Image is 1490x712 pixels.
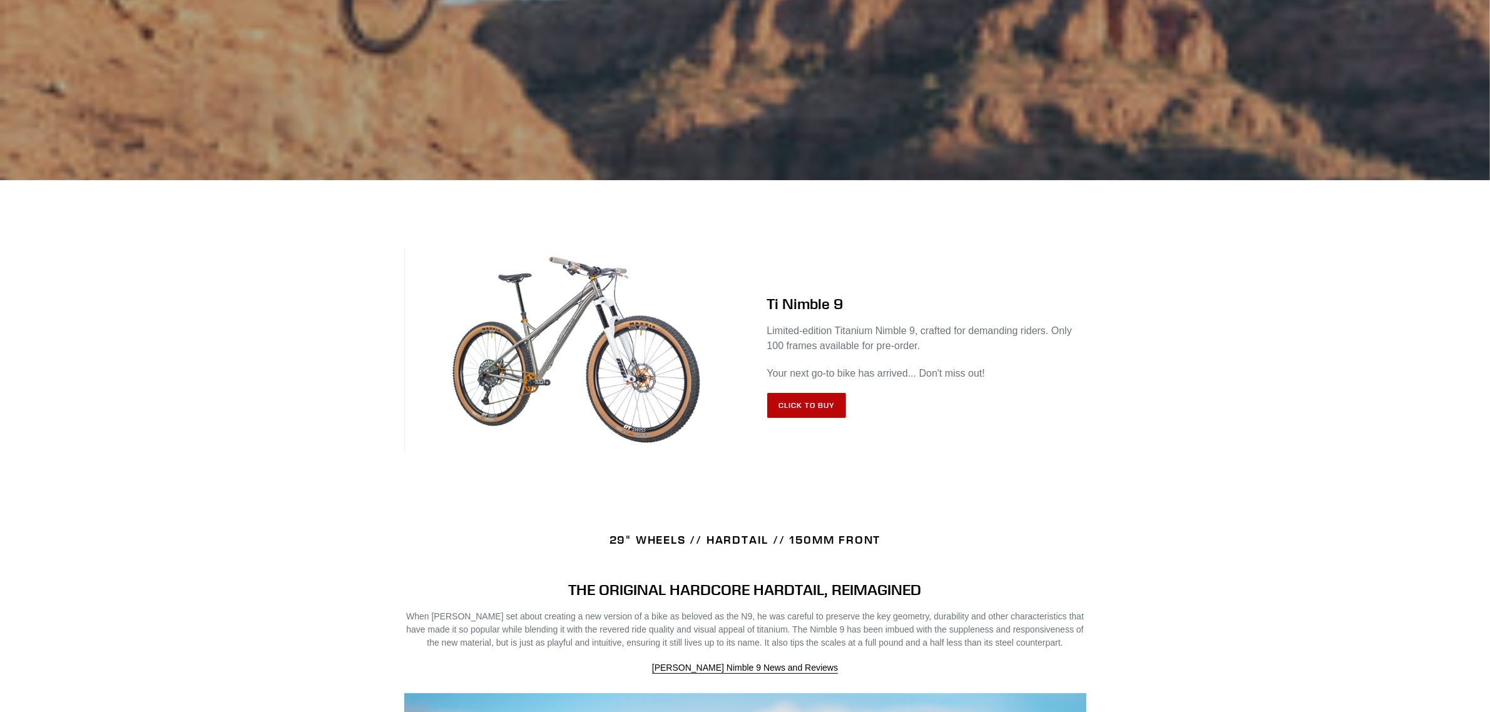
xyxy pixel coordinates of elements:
[404,533,1086,547] h4: 29" WHEELS // HARDTAIL // 150MM FRONT
[767,393,847,418] a: Click to Buy: TI NIMBLE 9
[767,323,1086,353] p: Limited-edition Titanium Nimble 9, crafted for demanding riders. Only 100 frames available for pr...
[652,663,838,674] a: [PERSON_NAME] Nimble 9 News and Reviews
[404,610,1086,649] p: When [PERSON_NAME] set about creating a new version of a bike as beloved as the N9, he was carefu...
[767,295,1086,313] h2: Ti Nimble 9
[404,581,1086,599] h4: THE ORIGINAL HARDCORE HARDTAIL, REIMAGINED
[767,366,1086,381] p: Your next go-to bike has arrived... Don't miss out!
